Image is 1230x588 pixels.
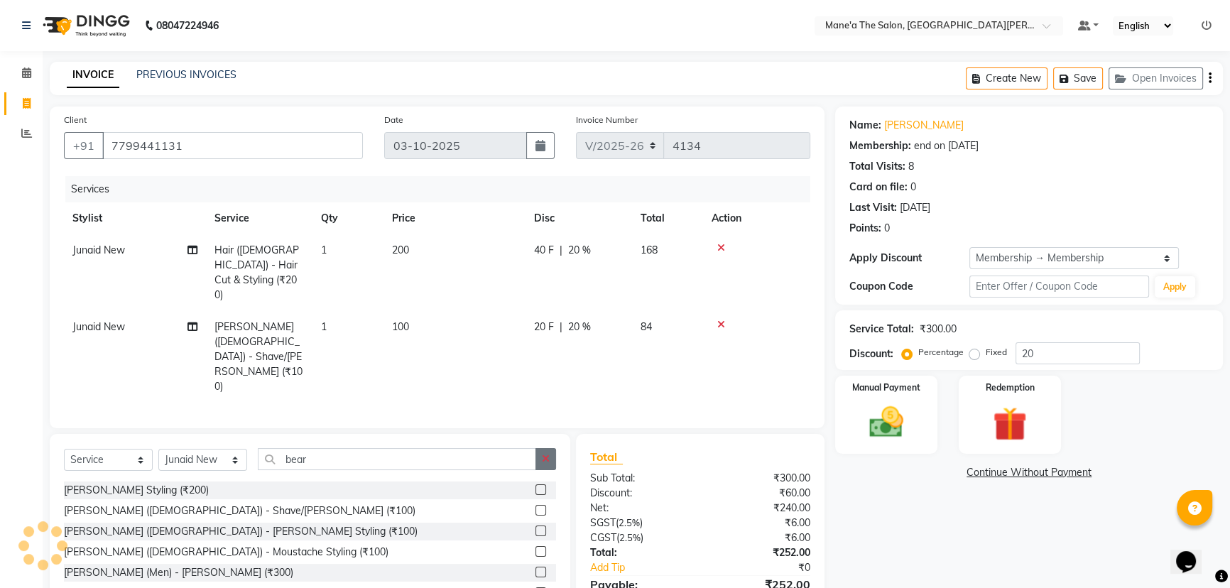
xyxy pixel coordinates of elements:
div: Card on file: [849,180,908,195]
div: Name: [849,118,881,133]
button: Create New [966,67,1047,89]
span: CGST [590,531,616,544]
div: [DATE] [900,200,930,215]
input: Search or Scan [258,448,536,470]
span: 2.5% [619,532,641,543]
div: Discount: [579,486,700,501]
th: Service [206,202,312,234]
div: Last Visit: [849,200,897,215]
button: Save [1053,67,1103,89]
label: Manual Payment [852,381,920,394]
th: Price [383,202,526,234]
span: Total [590,450,623,464]
th: Total [632,202,703,234]
input: Search by Name/Mobile/Email/Code [102,132,363,159]
a: [PERSON_NAME] [884,118,964,133]
div: [PERSON_NAME] ([DEMOGRAPHIC_DATA]) - Shave/[PERSON_NAME] (₹100) [64,503,415,518]
a: PREVIOUS INVOICES [136,68,236,81]
th: Qty [312,202,383,234]
div: Apply Discount [849,251,969,266]
span: 100 [392,320,409,333]
span: 40 F [534,243,554,258]
span: SGST [590,516,616,529]
span: 20 F [534,320,554,334]
label: Date [384,114,403,126]
img: _gift.svg [982,403,1038,445]
span: Junaid New [72,244,125,256]
div: 0 [910,180,916,195]
div: ₹0 [720,560,821,575]
iframe: chat widget [1170,531,1216,574]
span: 20 % [568,243,591,258]
span: 1 [321,244,327,256]
div: ₹60.00 [700,486,821,501]
a: Add Tip [579,560,721,575]
th: Action [703,202,810,234]
span: [PERSON_NAME] ([DEMOGRAPHIC_DATA]) - Shave/[PERSON_NAME] (₹100) [214,320,303,393]
b: 08047224946 [156,6,219,45]
div: Discount: [849,347,893,361]
div: Service Total: [849,322,914,337]
div: ₹6.00 [700,516,821,530]
span: Hair ([DEMOGRAPHIC_DATA]) - Hair Cut & Styling (₹200) [214,244,299,301]
img: logo [36,6,134,45]
div: 8 [908,159,914,174]
div: ₹300.00 [920,322,957,337]
a: INVOICE [67,62,119,88]
button: +91 [64,132,104,159]
input: Enter Offer / Coupon Code [969,276,1149,298]
button: Apply [1155,276,1195,298]
th: Stylist [64,202,206,234]
span: 20 % [568,320,591,334]
th: Disc [526,202,632,234]
div: [PERSON_NAME] (Men) - [PERSON_NAME] (₹300) [64,565,293,580]
img: _cash.svg [859,403,914,442]
div: ₹252.00 [700,545,821,560]
div: ( ) [579,516,700,530]
div: ₹300.00 [700,471,821,486]
span: | [560,320,562,334]
div: ₹240.00 [700,501,821,516]
div: [PERSON_NAME] ([DEMOGRAPHIC_DATA]) - Moustache Styling (₹100) [64,545,388,560]
label: Redemption [986,381,1035,394]
div: end on [DATE] [914,138,979,153]
label: Invoice Number [576,114,638,126]
span: 168 [641,244,658,256]
div: [PERSON_NAME] ([DEMOGRAPHIC_DATA]) - [PERSON_NAME] Styling (₹100) [64,524,418,539]
div: Coupon Code [849,279,969,294]
label: Fixed [986,346,1007,359]
div: Membership: [849,138,911,153]
span: 1 [321,320,327,333]
label: Client [64,114,87,126]
div: Points: [849,221,881,236]
div: ( ) [579,530,700,545]
span: 84 [641,320,652,333]
span: Junaid New [72,320,125,333]
div: Sub Total: [579,471,700,486]
div: ₹6.00 [700,530,821,545]
a: Continue Without Payment [838,465,1220,480]
label: Percentage [918,346,964,359]
div: Total Visits: [849,159,905,174]
span: 200 [392,244,409,256]
div: Total: [579,545,700,560]
span: | [560,243,562,258]
div: Net: [579,501,700,516]
button: Open Invoices [1109,67,1203,89]
div: Services [65,176,821,202]
span: 2.5% [619,517,640,528]
div: [PERSON_NAME] Styling (₹200) [64,483,209,498]
div: 0 [884,221,890,236]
